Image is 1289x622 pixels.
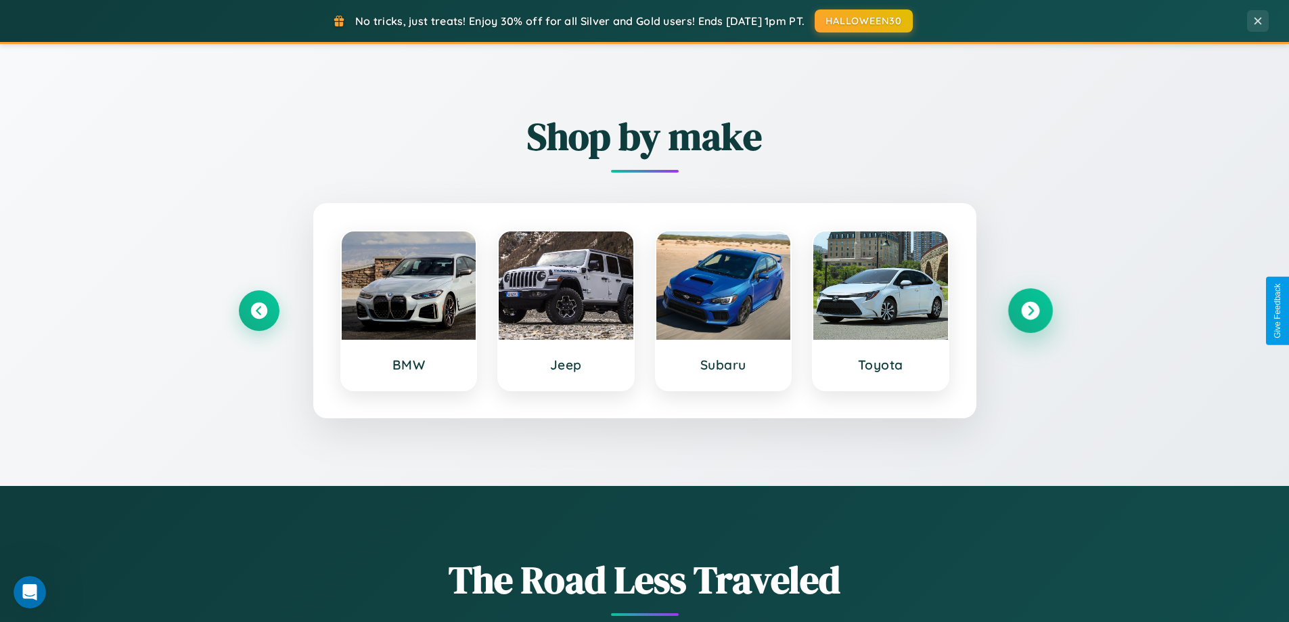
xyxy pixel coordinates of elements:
iframe: Intercom live chat [14,576,46,608]
h1: The Road Less Traveled [239,554,1051,606]
h3: Jeep [512,357,620,373]
div: Give Feedback [1273,284,1282,338]
h2: Shop by make [239,110,1051,162]
h3: Toyota [827,357,934,373]
span: No tricks, just treats! Enjoy 30% off for all Silver and Gold users! Ends [DATE] 1pm PT. [355,14,805,28]
button: HALLOWEEN30 [815,9,913,32]
h3: Subaru [670,357,777,373]
h3: BMW [355,357,463,373]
